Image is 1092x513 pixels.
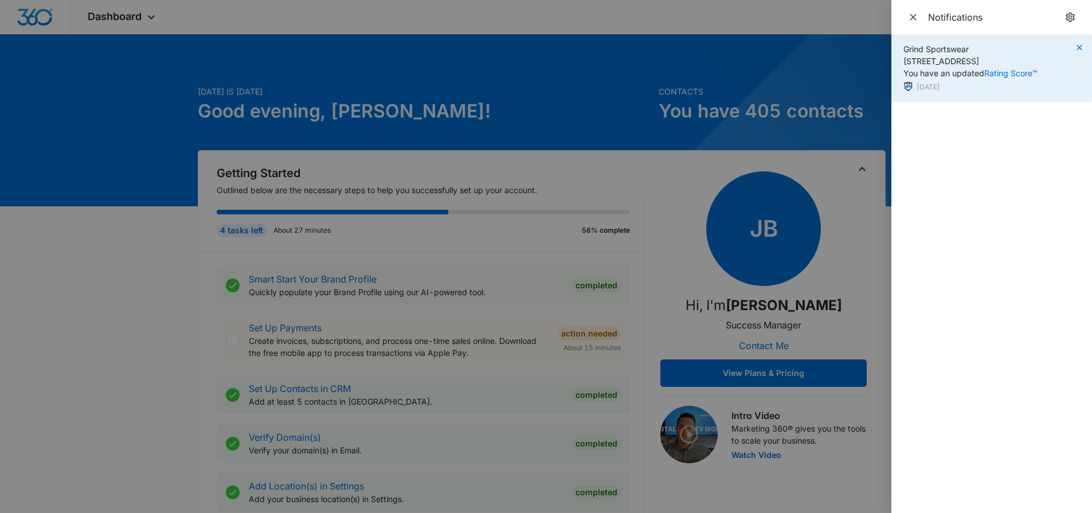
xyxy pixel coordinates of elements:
[905,9,921,25] button: Close
[984,68,1038,78] a: Rating Score™
[928,11,1062,24] div: Notifications
[903,81,1038,93] div: [DATE]
[903,44,1038,78] span: Grind Sportswear [STREET_ADDRESS] You have an updated
[1062,9,1078,25] a: notifications.title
